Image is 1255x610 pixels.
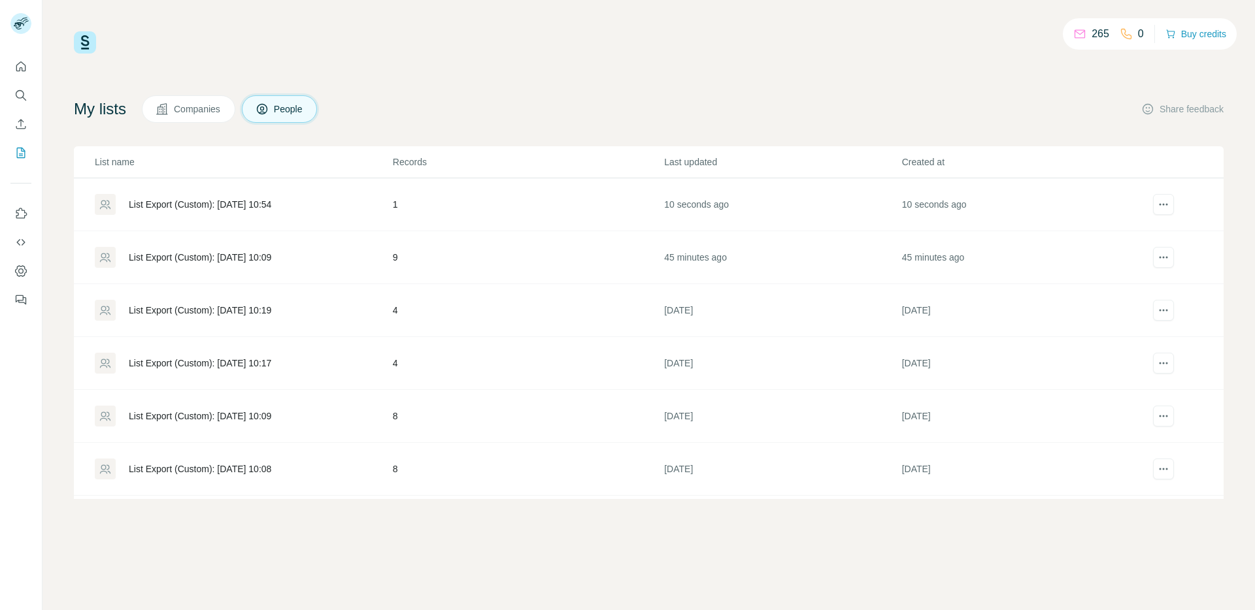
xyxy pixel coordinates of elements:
[129,198,271,211] div: List Export (Custom): [DATE] 10:54
[1153,194,1174,215] button: actions
[392,443,663,496] td: 8
[10,231,31,254] button: Use Surfe API
[392,231,663,284] td: 9
[902,155,1138,169] p: Created at
[392,284,663,337] td: 4
[129,304,271,317] div: List Export (Custom): [DATE] 10:19
[1153,300,1174,321] button: actions
[901,284,1139,337] td: [DATE]
[1092,26,1109,42] p: 265
[10,112,31,136] button: Enrich CSV
[663,390,901,443] td: [DATE]
[663,337,901,390] td: [DATE]
[901,390,1139,443] td: [DATE]
[664,155,900,169] p: Last updated
[663,443,901,496] td: [DATE]
[129,409,271,423] div: List Export (Custom): [DATE] 10:09
[129,251,271,264] div: List Export (Custom): [DATE] 10:09
[274,103,304,116] span: People
[663,284,901,337] td: [DATE]
[901,337,1139,390] td: [DATE]
[901,231,1139,284] td: 45 minutes ago
[129,462,271,475] div: List Export (Custom): [DATE] 10:08
[392,178,663,231] td: 1
[663,496,901,549] td: [DATE]
[1153,458,1174,479] button: actions
[392,390,663,443] td: 8
[1141,103,1224,116] button: Share feedback
[95,155,392,169] p: List name
[393,155,663,169] p: Records
[663,231,901,284] td: 45 minutes ago
[10,202,31,225] button: Use Surfe on LinkedIn
[901,443,1139,496] td: [DATE]
[1138,26,1144,42] p: 0
[10,55,31,78] button: Quick start
[663,178,901,231] td: 10 seconds ago
[74,99,126,120] h4: My lists
[10,259,31,283] button: Dashboard
[129,357,271,370] div: List Export (Custom): [DATE] 10:17
[1153,247,1174,268] button: actions
[392,337,663,390] td: 4
[1153,353,1174,374] button: actions
[10,84,31,107] button: Search
[74,31,96,54] img: Surfe Logo
[1165,25,1226,43] button: Buy credits
[174,103,222,116] span: Companies
[901,496,1139,549] td: [DATE]
[1153,406,1174,426] button: actions
[901,178,1139,231] td: 10 seconds ago
[10,288,31,312] button: Feedback
[10,141,31,165] button: My lists
[392,496,663,549] td: 1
